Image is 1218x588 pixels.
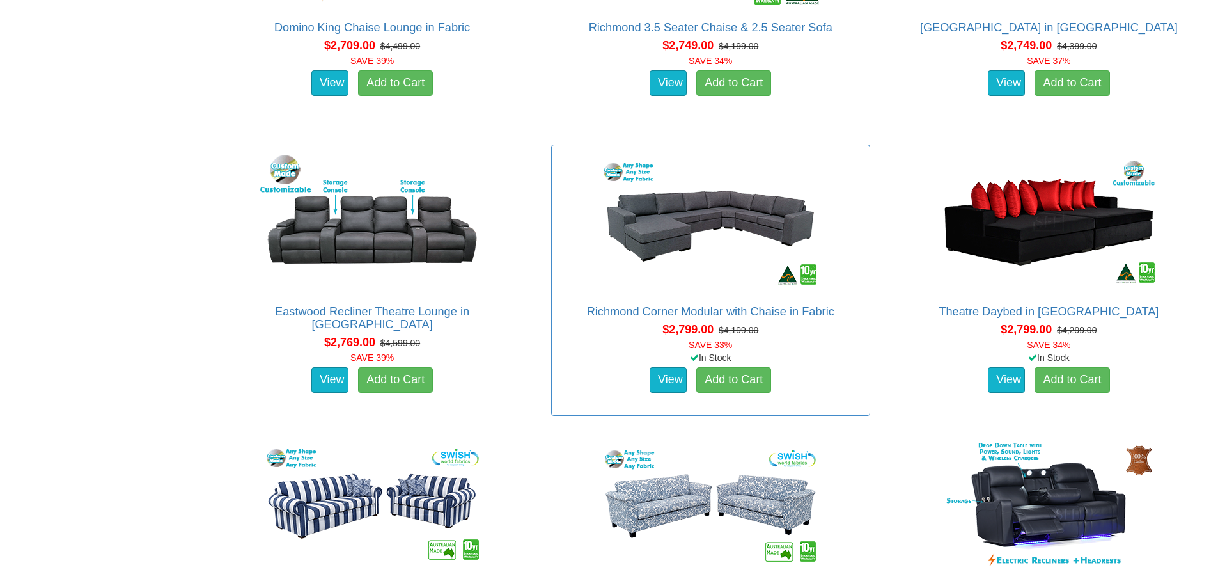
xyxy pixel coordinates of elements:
a: Domino King Chaise Lounge in Fabric [274,21,470,34]
a: View [650,70,687,96]
a: View [988,70,1025,96]
a: Eastwood Recliner Theatre Lounge in [GEOGRAPHIC_DATA] [275,305,469,331]
a: Add to Cart [1035,70,1109,96]
del: $4,499.00 [380,41,420,51]
del: $4,199.00 [719,325,758,335]
img: Richmond Corner Modular with Chaise in Fabric [595,152,825,292]
div: In Stock [549,351,873,364]
a: Richmond 3.5 Seater Chaise & 2.5 Seater Sofa [589,21,832,34]
font: SAVE 39% [350,56,394,66]
span: $2,799.00 [662,323,714,336]
img: Blockbuster Electric 3 Seater in 100% Leather [933,436,1164,576]
img: Theatre Daybed in Fabric [933,152,1164,292]
a: Add to Cart [358,367,433,393]
span: $2,709.00 [324,39,375,52]
a: Add to Cart [696,367,771,393]
font: SAVE 34% [689,56,732,66]
a: Add to Cart [696,70,771,96]
a: Richmond Corner Modular with Chaise in Fabric [587,305,834,318]
font: SAVE 33% [689,340,732,350]
a: Add to Cart [358,70,433,96]
a: View [988,367,1025,393]
span: $2,799.00 [1001,323,1052,336]
a: Theatre Daybed in [GEOGRAPHIC_DATA] [939,305,1159,318]
font: SAVE 37% [1027,56,1070,66]
del: $4,299.00 [1057,325,1097,335]
span: $2,749.00 [1001,39,1052,52]
span: $2,749.00 [662,39,714,52]
del: $4,399.00 [1057,41,1097,51]
img: Surry 3 Seater & 2 Seater Sofa Set in Fabric [257,436,487,576]
a: View [650,367,687,393]
div: In Stock [887,351,1211,364]
a: Add to Cart [1035,367,1109,393]
span: $2,769.00 [324,336,375,349]
del: $4,199.00 [719,41,758,51]
a: View [311,367,348,393]
img: Eastwood Recliner Theatre Lounge in Fabric [257,152,487,292]
font: SAVE 39% [350,353,394,363]
font: SAVE 34% [1027,340,1070,350]
a: View [311,70,348,96]
a: [GEOGRAPHIC_DATA] in [GEOGRAPHIC_DATA] [920,21,1178,34]
del: $4,599.00 [380,338,420,348]
img: Tiffany 3 Seater & 2.5 Seater Sofa Set in Fabric [595,436,825,576]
